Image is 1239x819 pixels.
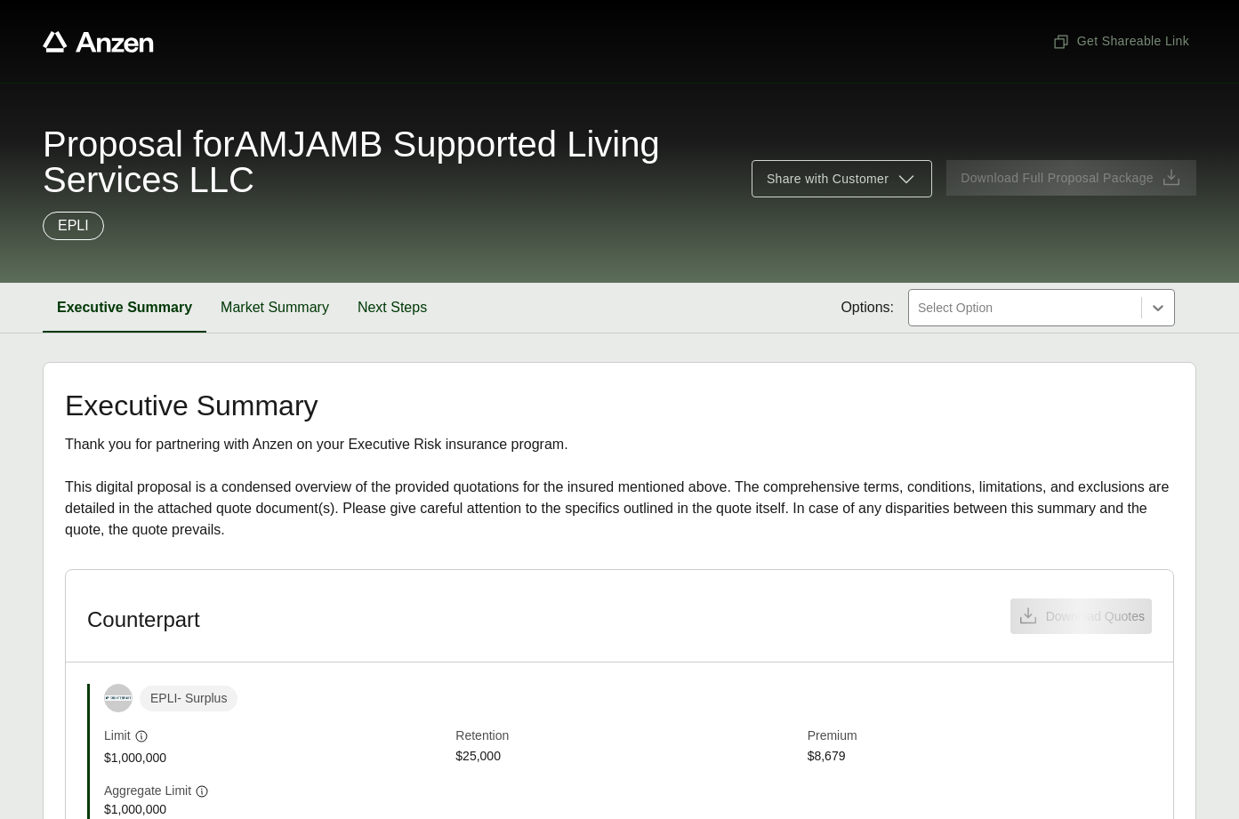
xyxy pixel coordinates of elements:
div: Thank you for partnering with Anzen on your Executive Risk insurance program. This digital propos... [65,434,1174,541]
span: $25,000 [455,747,800,767]
span: Aggregate Limit [104,782,191,800]
a: Anzen website [43,31,154,52]
span: Limit [104,727,131,745]
button: Market Summary [206,283,343,333]
button: Share with Customer [752,160,932,197]
span: Download Full Proposal Package [961,169,1154,188]
span: Retention [455,727,800,747]
h3: Counterpart [87,606,200,633]
h2: Executive Summary [65,391,1174,420]
p: EPLI [58,215,89,237]
img: Counterpart [105,695,132,701]
span: Proposal for AMJAMB Supported Living Services LLC [43,126,730,197]
span: $1,000,000 [104,749,448,767]
span: Premium [808,727,1152,747]
span: Share with Customer [767,170,889,189]
span: $1,000,000 [104,800,448,819]
button: Next Steps [343,283,441,333]
span: Options: [841,297,894,318]
button: Executive Summary [43,283,206,333]
span: $8,679 [808,747,1152,767]
button: Get Shareable Link [1045,25,1196,58]
span: EPLI - Surplus [140,686,237,711]
span: Get Shareable Link [1052,32,1189,51]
